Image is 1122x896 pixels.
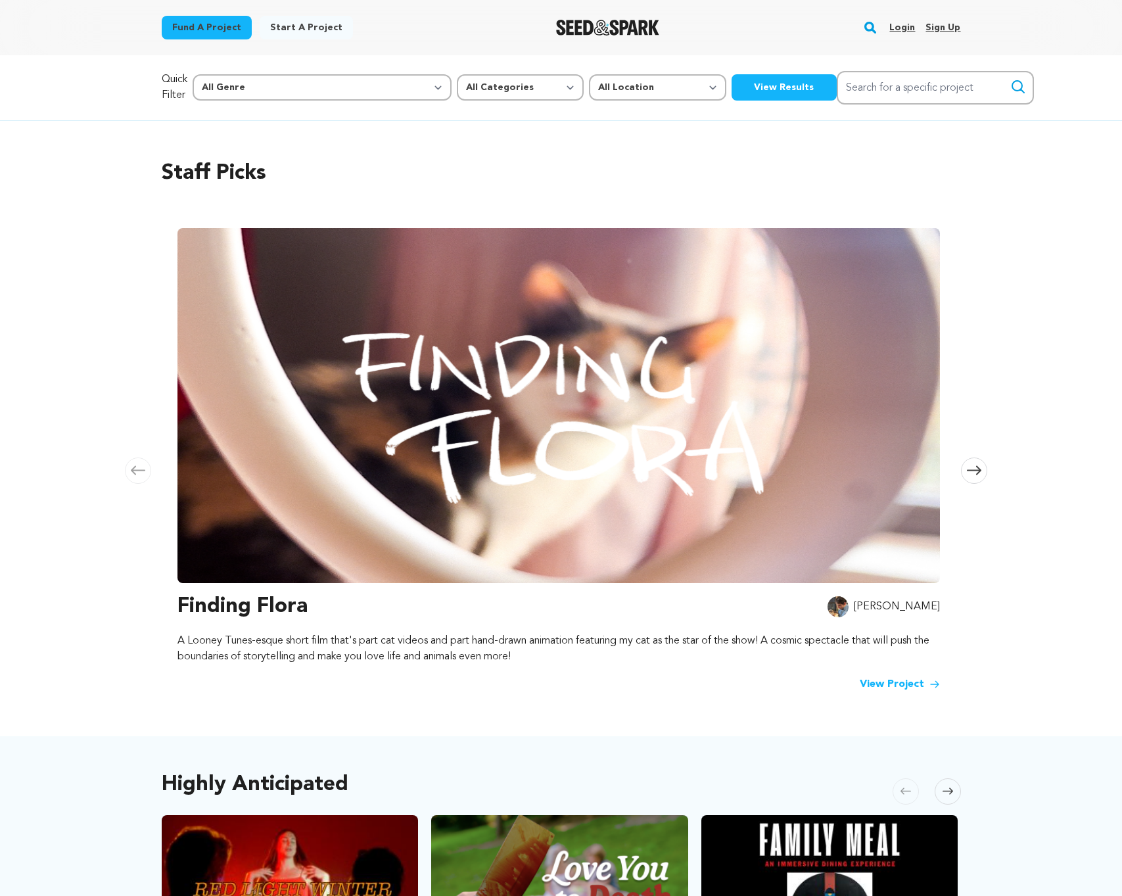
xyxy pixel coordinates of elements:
input: Search for a specific project [837,71,1034,105]
img: Seed&Spark Logo Dark Mode [556,20,659,35]
h2: Highly Anticipated [162,776,348,794]
button: View Results [732,74,837,101]
h2: Staff Picks [162,158,961,189]
a: Start a project [260,16,353,39]
p: Quick Filter [162,72,187,103]
a: Seed&Spark Homepage [556,20,659,35]
a: Fund a project [162,16,252,39]
img: e6948424967afddf.jpg [828,596,849,617]
a: Sign up [925,17,960,38]
p: [PERSON_NAME] [854,599,940,615]
h3: Finding Flora [177,591,308,623]
a: View Project [860,676,940,692]
a: Login [889,17,915,38]
p: A Looney Tunes-esque short film that's part cat videos and part hand-drawn animation featuring my... [177,633,940,665]
img: Finding Flora image [177,228,940,583]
